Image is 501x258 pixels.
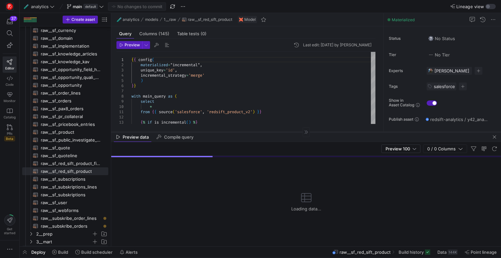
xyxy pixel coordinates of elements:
[22,144,108,152] a: raw__sf_quote​​​​​​​​​​
[189,120,191,125] span: )
[291,206,321,211] span: Loading data...
[22,191,108,199] div: Press SPACE to select this row.
[175,109,202,114] span: 'salesforce'
[81,250,113,255] span: Build scheduler
[41,191,101,199] span: raw__sf_subskriptions​​​​​​​​​​
[22,230,108,238] div: Press SPACE to select this row.
[22,238,108,246] div: Press SPACE to select this row.
[22,113,108,120] a: raw__sf_pr_collateral​​​​​​​​​​
[115,16,141,23] button: 🧪analytics
[7,131,12,135] span: PRs
[116,114,124,120] div: 12
[257,109,259,114] span: }
[41,82,101,89] span: raw__sf_opportunity​​​​​​​​​​
[166,68,175,73] span: 'id'
[71,17,95,22] span: Create asset
[126,250,138,255] span: Alerts
[186,120,189,125] span: (
[116,62,124,68] div: 2
[22,152,108,159] div: Press SPACE to select this row.
[163,68,166,73] span: =
[41,199,101,206] span: raw__sf_user​​​​​​​​​​
[31,4,49,9] span: analytics
[143,94,166,99] span: main_query
[428,68,433,73] img: https://storage.googleapis.com/y42-prod-data-exchange/images/6IdsliWYEjCj6ExZYNtk9pMT8U8l8YHLguyz...
[41,175,101,183] span: raw__sf_subscriptions​​​​​​​​​​
[22,144,108,152] div: Press SPACE to select this row.
[41,74,101,81] span: raw__sf_opportunity_quali_detail​​​​​​​​​​
[22,66,108,73] div: Press SPACE to select this row.
[239,18,243,22] img: undefined
[131,57,134,62] span: {
[41,160,101,167] span: raw__sf_red_sift_product_field_history​​​​​​​​​​
[22,42,108,50] div: Press SPACE to select this row.
[116,88,124,94] div: 7
[41,89,101,97] span: raw__sf_order_lines​​​​​​​​​​
[434,68,469,73] span: [PERSON_NAME]
[143,120,145,125] span: %
[116,83,124,88] div: 6
[427,51,451,59] button: No tierNo Tier
[389,36,421,41] span: Status
[252,109,255,114] span: )
[22,222,108,230] a: raw__subskribe_orders​​​​​​​​​​
[116,57,124,62] div: 1
[22,199,108,206] div: Press SPACE to select this row.
[134,57,136,62] span: {
[41,58,101,66] span: raw__sf_knowledge_kav​​​​​​​​​​
[10,16,17,21] div: 37
[41,152,101,159] span: raw__sf_quoteline​​​​​​​​​​
[83,4,98,9] span: default
[147,120,152,125] span: if
[141,68,163,73] span: unique_key
[116,78,124,83] div: 5
[427,34,457,43] button: No statusNo Status
[3,89,17,105] a: Monitor
[7,3,13,10] img: https://storage.googleapis.com/y42-prod-data-exchange/images/C0c2ZRu8XU2mQEXUlKrTCN4i0dD3czfOt8UZ...
[154,109,157,114] span: {
[5,66,14,70] span: Editor
[22,66,108,73] a: raw__sf_opportunity_field_history​​​​​​​​​​
[427,146,458,151] span: 0 / 0 Columns
[22,159,108,167] div: Press SPACE to select this row.
[22,105,108,113] div: Press SPACE to select this row.
[175,94,177,99] span: (
[141,120,143,125] span: {
[22,222,108,230] div: Press SPACE to select this row.
[72,247,115,258] button: Build scheduler
[22,175,108,183] a: raw__sf_subscriptions​​​​​​​​​​
[424,115,489,124] button: redsift-analytics / y42_analytics_main / raw__sf_red_sift_product
[22,89,108,97] a: raw__sf_order_lines​​​​​​​​​​
[49,247,71,258] button: Build
[22,206,108,214] a: raw__sf_webforms​​​​​​​​​​
[141,62,168,68] span: materialized
[170,62,200,68] span: "incremental"
[22,97,108,105] a: raw__sf_orders​​​​​​​​​​
[22,2,56,11] button: 🧪analytics
[244,17,256,22] span: Model
[36,230,92,238] span: 2__prep
[117,247,141,258] button: Alerts
[22,26,108,34] a: raw__sf_currency​​​​​​​​​​
[177,32,206,36] span: Table tests
[31,250,45,255] span: Deploy
[22,50,108,58] a: raw__sf_knowledge_articles​​​​​​​​​​
[116,104,124,109] div: 10
[207,109,252,114] span: 'redsift_product_v2'
[152,57,154,62] span: (
[152,109,154,114] span: {
[6,83,14,86] span: Code
[22,167,108,175] div: Press SPACE to select this row.
[428,52,433,57] img: No tier
[139,32,169,36] span: Columns
[22,128,108,136] div: Press SPACE to select this row.
[22,97,108,105] div: Press SPACE to select this row.
[131,83,134,88] span: }
[123,135,149,139] span: Preview data
[141,78,143,83] span: )
[202,109,205,114] span: ,
[159,32,169,36] span: (145)
[117,17,121,22] span: 🧪
[116,109,124,114] div: 11
[3,56,17,73] a: Editor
